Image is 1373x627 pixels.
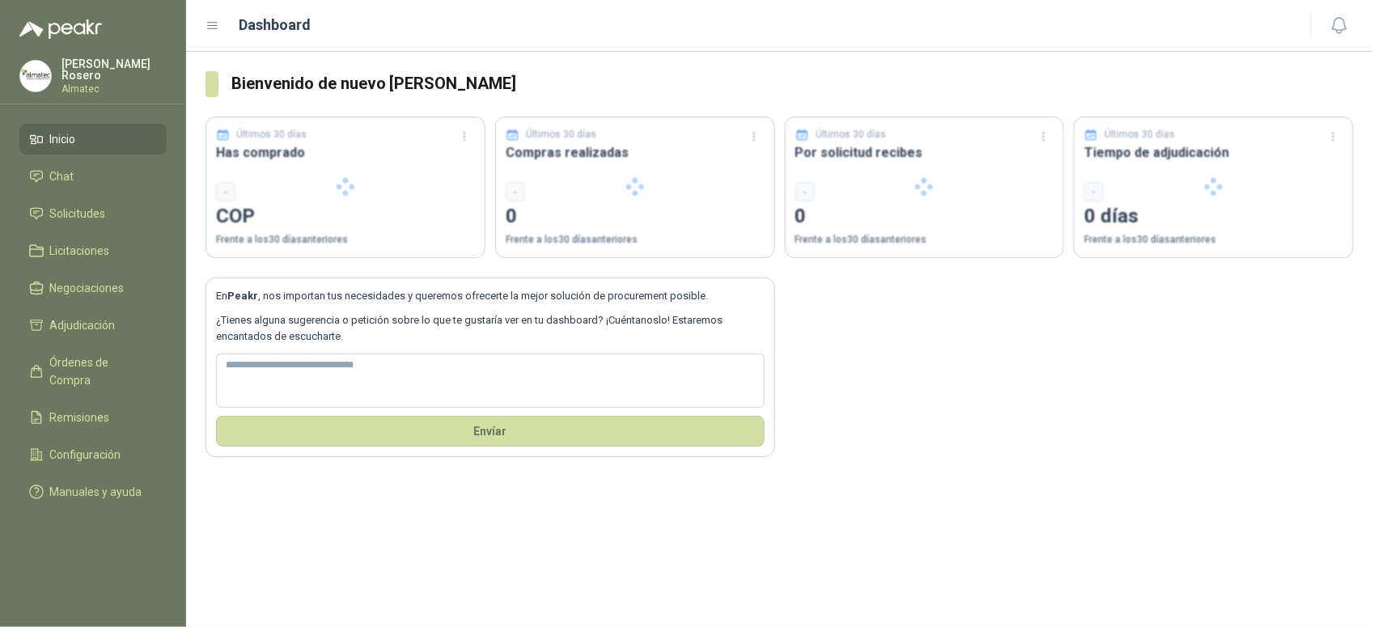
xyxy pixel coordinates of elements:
[19,347,167,396] a: Órdenes de Compra
[50,130,76,148] span: Inicio
[19,273,167,303] a: Negociaciones
[50,446,121,464] span: Configuración
[19,19,102,39] img: Logo peakr
[19,439,167,470] a: Configuración
[50,354,151,389] span: Órdenes de Compra
[19,161,167,192] a: Chat
[50,409,110,426] span: Remisiones
[19,477,167,507] a: Manuales y ayuda
[19,310,167,341] a: Adjudicación
[50,483,142,501] span: Manuales y ayuda
[50,167,74,185] span: Chat
[227,290,258,302] b: Peakr
[50,242,110,260] span: Licitaciones
[231,71,1354,96] h3: Bienvenido de nuevo [PERSON_NAME]
[50,205,106,222] span: Solicitudes
[239,14,311,36] h1: Dashboard
[50,316,116,334] span: Adjudicación
[61,58,167,81] p: [PERSON_NAME] Rosero
[61,84,167,94] p: Almatec
[216,288,765,304] p: En , nos importan tus necesidades y queremos ofrecerte la mejor solución de procurement posible.
[20,61,51,91] img: Company Logo
[216,312,765,345] p: ¿Tienes alguna sugerencia o petición sobre lo que te gustaría ver en tu dashboard? ¡Cuéntanoslo! ...
[19,235,167,266] a: Licitaciones
[216,416,765,447] button: Envíar
[19,402,167,433] a: Remisiones
[19,198,167,229] a: Solicitudes
[19,124,167,155] a: Inicio
[50,279,125,297] span: Negociaciones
